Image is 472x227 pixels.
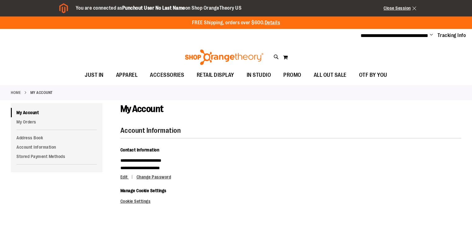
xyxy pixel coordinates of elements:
a: Change Password [137,174,171,179]
a: Close Session [384,6,416,11]
a: Address Book [11,133,102,142]
a: Cookie Settings [120,199,151,204]
a: My Account [11,108,102,117]
a: Home [11,90,21,95]
button: Account menu [430,32,433,39]
a: Details [265,20,280,25]
a: My Orders [11,117,102,127]
a: Edit [120,174,136,179]
p: FREE Shipping, orders over $600. [192,19,280,26]
strong: Punchout User No Last Name [122,5,185,11]
span: JUST IN [85,68,104,82]
span: You are connected as on Shop OrangeTheory US [76,5,242,11]
a: Tracking Info [438,32,466,39]
span: PROMO [283,68,301,82]
img: Magento [59,3,68,13]
strong: My Account [30,90,53,95]
span: RETAIL DISPLAY [197,68,234,82]
span: OTF BY YOU [359,68,387,82]
a: Stored Payment Methods [11,152,102,161]
span: APPAREL [116,68,138,82]
strong: Account Information [120,127,181,134]
span: Manage Cookie Settings [120,188,167,193]
span: IN STUDIO [247,68,271,82]
a: Account Information [11,142,102,152]
span: Contact Information [120,147,160,152]
span: Edit [120,174,128,179]
span: ALL OUT SALE [314,68,347,82]
span: ACCESSORIES [150,68,184,82]
span: My Account [120,104,164,114]
img: Shop Orangetheory [184,49,264,65]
